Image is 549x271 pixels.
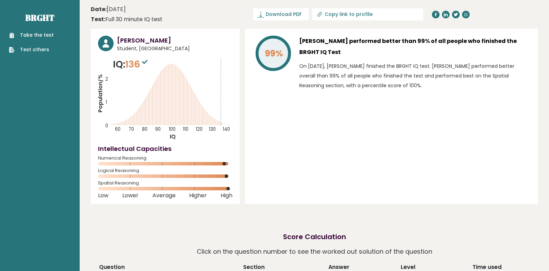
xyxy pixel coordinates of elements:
[91,15,105,23] b: Test:
[129,126,134,133] tspan: 70
[266,11,302,18] span: Download PDF
[299,36,531,58] h3: [PERSON_NAME] performed better than 99% of all people who finished the BRGHT IQ Test
[98,144,232,153] h4: Intellectual Capacities
[98,157,232,160] span: Numerical Reasoning
[122,194,139,197] span: Lower
[117,45,232,52] span: Student, [GEOGRAPHIC_DATA]
[91,5,107,13] b: Date:
[152,194,176,197] span: Average
[183,126,188,133] tspan: 110
[142,126,148,133] tspan: 80
[105,76,108,82] tspan: 2
[197,245,432,258] p: Click on the question number to see the worked out solution of the question
[117,36,232,45] h3: [PERSON_NAME]
[98,169,232,172] span: Logical Reasoning
[189,194,207,197] span: Higher
[106,99,107,106] tspan: 1
[265,47,283,60] tspan: 99%
[283,232,346,242] h2: Score Calculation
[105,123,108,129] tspan: 0
[156,126,161,133] tspan: 90
[196,126,203,133] tspan: 120
[91,5,126,13] time: [DATE]
[209,126,216,133] tspan: 130
[91,15,162,24] div: Full 30 minute IQ test
[125,58,149,71] span: 136
[113,57,149,71] p: IQ:
[299,61,531,90] p: On [DATE], [PERSON_NAME] finished the BRGHT IQ test. [PERSON_NAME] performed better overall than ...
[223,126,230,133] tspan: 140
[98,182,232,184] span: Spatial Reasoning
[25,12,54,23] a: Brght
[170,133,176,141] tspan: IQ
[98,194,108,197] span: Low
[9,31,54,39] a: Take the test
[221,194,232,197] span: High
[9,46,54,53] a: Test others
[169,126,176,133] tspan: 100
[253,8,309,20] a: Download PDF
[96,74,104,112] tspan: Population/%
[115,126,121,133] tspan: 60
